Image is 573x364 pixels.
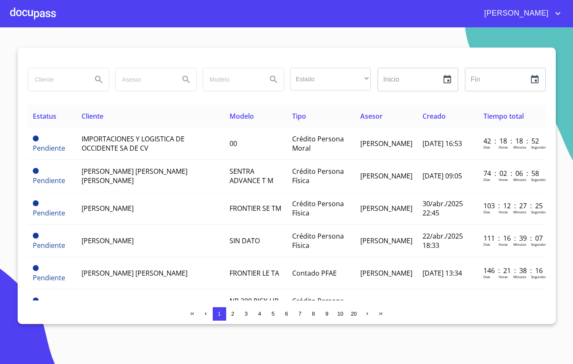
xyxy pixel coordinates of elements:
[280,307,293,321] button: 6
[483,274,490,279] p: Dias
[82,236,134,245] span: [PERSON_NAME]
[218,311,221,317] span: 1
[483,201,540,210] p: 103 : 12 : 27 : 25
[531,145,547,149] p: Segundos
[176,69,196,90] button: Search
[422,139,462,148] span: [DATE] 16:53
[292,296,344,315] span: Crédito Persona Física
[230,112,254,121] span: Modelo
[422,268,462,278] span: [DATE] 13:34
[33,298,39,303] span: Pendiente
[82,167,187,185] span: [PERSON_NAME] [PERSON_NAME] [PERSON_NAME]
[28,68,85,91] input: search
[230,139,237,148] span: 00
[292,167,344,185] span: Crédito Persona Física
[360,236,412,245] span: [PERSON_NAME]
[360,112,383,121] span: Asesor
[33,241,65,250] span: Pendiente
[347,307,361,321] button: 20
[33,208,65,218] span: Pendiente
[292,134,344,153] span: Crédito Persona Moral
[213,307,226,321] button: 1
[307,307,320,321] button: 8
[499,274,508,279] p: Horas
[89,69,109,90] button: Search
[360,268,412,278] span: [PERSON_NAME]
[483,266,540,275] p: 146 : 21 : 38 : 16
[422,171,462,181] span: [DATE] 09:05
[513,242,526,247] p: Minutos
[230,236,260,245] span: SIN DATO
[351,311,356,317] span: 20
[203,68,260,91] input: search
[272,311,275,317] span: 5
[483,145,490,149] p: Dias
[82,268,187,278] span: [PERSON_NAME] [PERSON_NAME]
[513,177,526,182] p: Minutos
[230,204,281,213] span: FRONTIER SE TM
[253,307,267,321] button: 4
[33,112,56,121] span: Estatus
[258,311,261,317] span: 4
[267,307,280,321] button: 5
[478,7,553,20] span: [PERSON_NAME]
[337,311,343,317] span: 10
[240,307,253,321] button: 3
[230,296,279,315] span: NP 300 PICK UP TM AC
[33,168,39,174] span: Pendiente
[499,177,508,182] p: Horas
[325,311,328,317] span: 9
[531,242,547,247] p: Segundos
[82,204,134,213] span: [PERSON_NAME]
[290,68,371,90] div: ​
[33,143,65,153] span: Pendiente
[483,242,490,247] p: Dias
[230,268,279,278] span: FRONTIER LE TA
[292,199,344,218] span: Crédito Persona Física
[531,210,547,214] p: Segundos
[33,176,65,185] span: Pendiente
[422,199,463,218] span: 30/abr./2025 22:45
[82,134,185,153] span: IMPORTACIONES Y LOGISTICA DE OCCIDENTE SA DE CV
[483,177,490,182] p: Dias
[499,242,508,247] p: Horas
[230,167,273,185] span: SENTRA ADVANCE T M
[292,268,337,278] span: Contado PFAE
[483,298,540,308] p: 179 : 18 : 04 : 18
[33,233,39,239] span: Pendiente
[33,265,39,271] span: Pendiente
[298,311,301,317] span: 7
[245,311,248,317] span: 3
[292,112,306,121] span: Tipo
[483,210,490,214] p: Dias
[360,139,412,148] span: [PERSON_NAME]
[320,307,334,321] button: 9
[360,204,412,213] span: [PERSON_NAME]
[483,112,524,121] span: Tiempo total
[513,145,526,149] p: Minutos
[264,69,284,90] button: Search
[33,136,39,141] span: Pendiente
[116,68,173,91] input: search
[82,112,103,121] span: Cliente
[231,311,234,317] span: 2
[499,210,508,214] p: Horas
[483,234,540,243] p: 111 : 16 : 39 : 07
[499,145,508,149] p: Horas
[312,311,315,317] span: 8
[360,171,412,181] span: [PERSON_NAME]
[531,274,547,279] p: Segundos
[513,274,526,279] p: Minutos
[33,273,65,282] span: Pendiente
[292,231,344,250] span: Crédito Persona Física
[285,311,288,317] span: 6
[483,136,540,146] p: 42 : 18 : 18 : 52
[531,177,547,182] p: Segundos
[513,210,526,214] p: Minutos
[226,307,240,321] button: 2
[478,7,563,20] button: account of current user
[334,307,347,321] button: 10
[33,200,39,206] span: Pendiente
[293,307,307,321] button: 7
[483,169,540,178] p: 74 : 02 : 06 : 58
